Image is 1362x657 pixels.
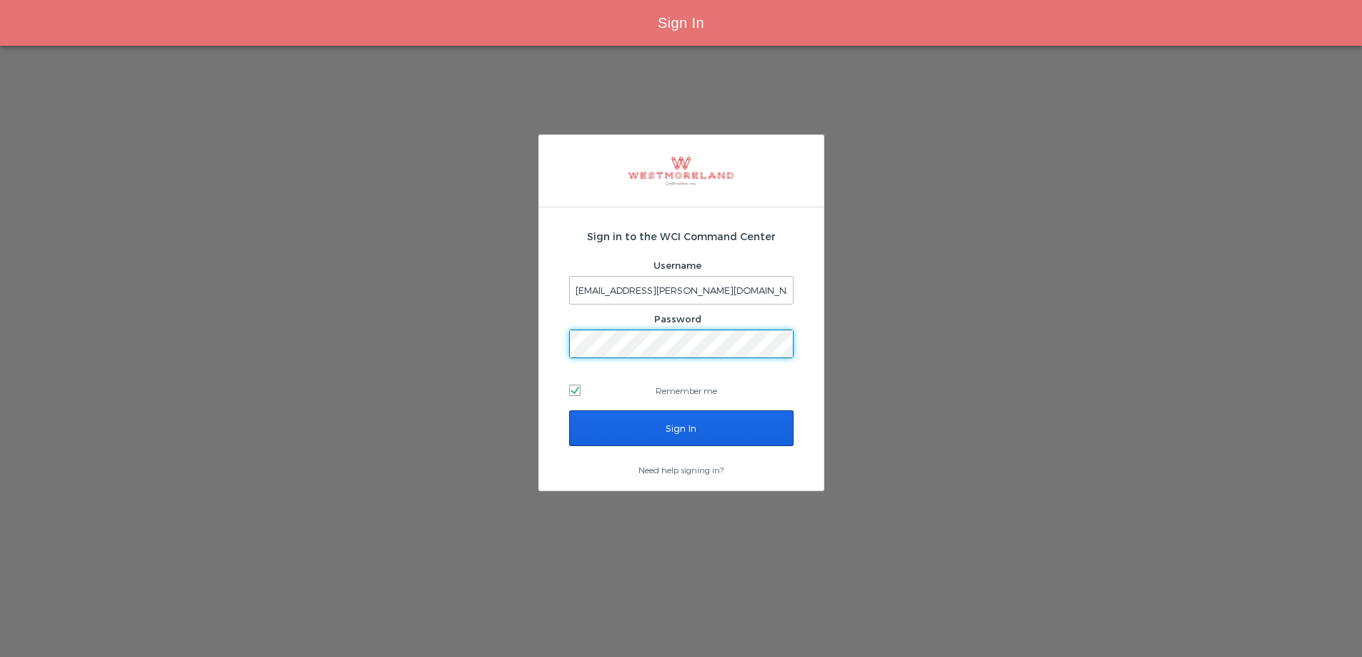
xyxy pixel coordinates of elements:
[654,313,701,325] label: Password
[569,229,794,244] h2: Sign in to the WCI Command Center
[569,380,794,401] label: Remember me
[569,410,794,446] input: Sign In
[638,465,724,475] a: Need help signing in?
[658,15,704,31] span: Sign In
[653,260,701,271] label: Username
